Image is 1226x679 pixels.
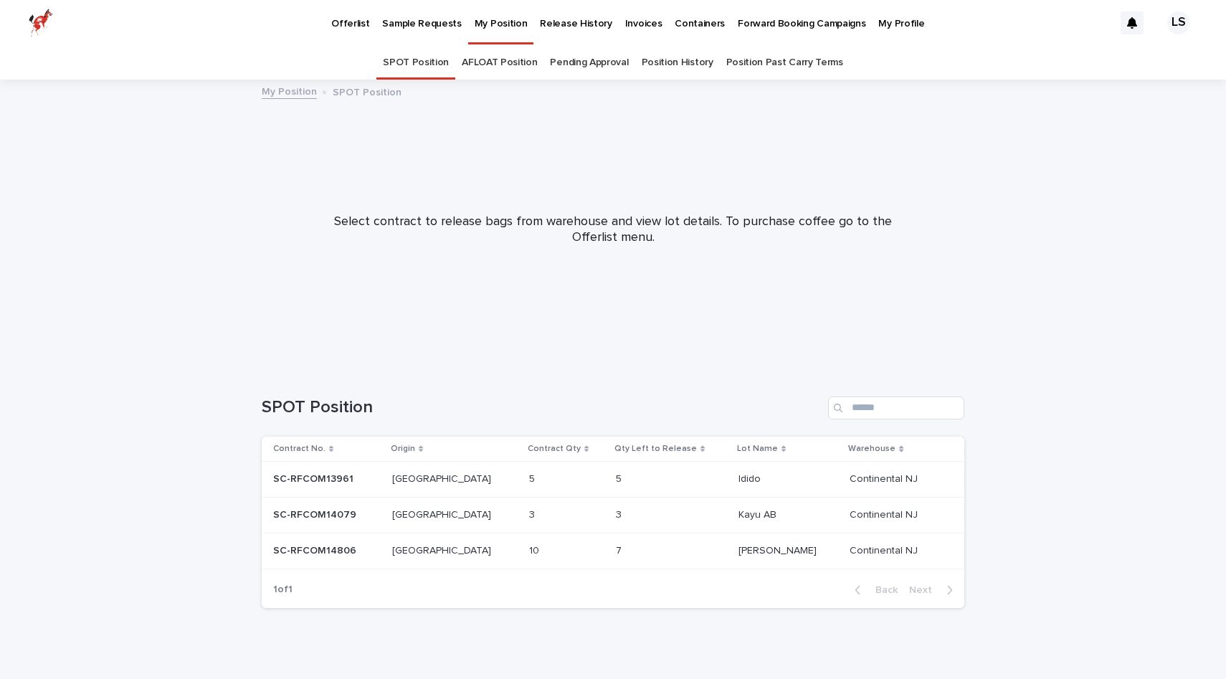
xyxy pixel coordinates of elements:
p: 3 [616,506,624,521]
p: 3 [529,506,538,521]
a: Position History [642,46,713,80]
button: Back [843,584,903,597]
button: Next [903,584,964,597]
p: [PERSON_NAME] [738,542,819,557]
p: SC-RFCOM13961 [273,470,356,485]
p: Select contract to release bags from warehouse and view lot details. To purchase coffee go to the... [326,214,900,245]
img: zttTXibQQrCfv9chImQE [29,9,53,37]
tr: SC-RFCOM14806SC-RFCOM14806 [GEOGRAPHIC_DATA][GEOGRAPHIC_DATA] 1010 77 [PERSON_NAME][PERSON_NAME] ... [262,533,964,569]
p: 1 of 1 [262,572,304,607]
a: My Position [262,82,317,99]
p: Continental NJ [850,542,921,557]
p: Kayu AB [738,506,779,521]
span: Back [867,585,898,595]
a: Pending Approval [550,46,628,80]
p: Warehouse [848,441,895,457]
p: 5 [529,470,538,485]
p: SC-RFCOM14079 [273,506,359,521]
p: SC-RFCOM14806 [273,542,359,557]
p: 10 [529,542,542,557]
p: Qty Left to Release [614,441,697,457]
h1: SPOT Position [262,397,822,418]
p: 5 [616,470,624,485]
tr: SC-RFCOM14079SC-RFCOM14079 [GEOGRAPHIC_DATA][GEOGRAPHIC_DATA] 33 33 Kayu ABKayu AB Continental NJ... [262,497,964,533]
a: Position Past Carry Terms [726,46,843,80]
tr: SC-RFCOM13961SC-RFCOM13961 [GEOGRAPHIC_DATA][GEOGRAPHIC_DATA] 55 55 IdidoIdido Continental NJCont... [262,462,964,498]
a: SPOT Position [383,46,449,80]
p: SPOT Position [333,83,401,99]
p: [GEOGRAPHIC_DATA] [392,506,494,521]
p: Continental NJ [850,470,921,485]
a: AFLOAT Position [462,46,537,80]
p: [GEOGRAPHIC_DATA] [392,470,494,485]
p: Origin [391,441,415,457]
p: Contract Qty [528,441,581,457]
div: LS [1167,11,1190,34]
p: [GEOGRAPHIC_DATA] [392,542,494,557]
input: Search [828,397,964,419]
p: Contract No. [273,441,325,457]
p: Continental NJ [850,506,921,521]
p: 7 [616,542,624,557]
p: Lot Name [737,441,778,457]
span: Next [909,585,941,595]
p: Idido [738,470,764,485]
